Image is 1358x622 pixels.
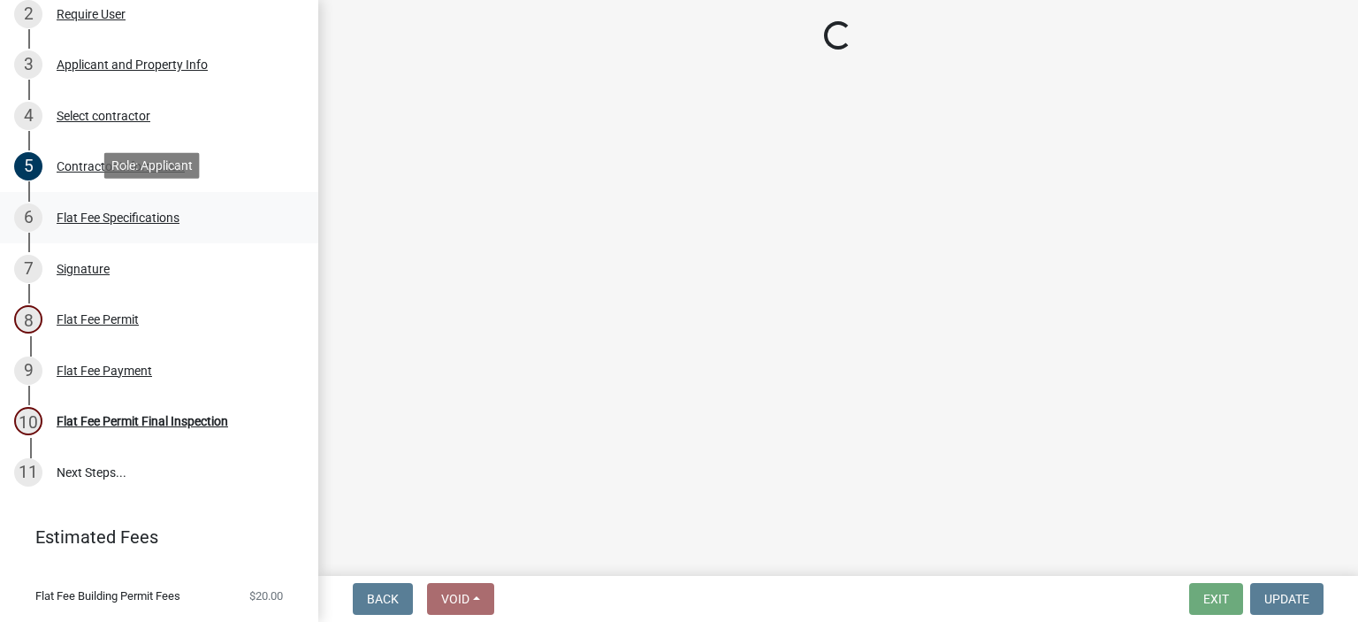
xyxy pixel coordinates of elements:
button: Exit [1189,583,1243,615]
div: 8 [14,305,42,334]
div: Flat Fee Payment [57,365,152,377]
button: Back [353,583,413,615]
span: Update [1264,592,1309,606]
div: 10 [14,407,42,435]
div: Select contractor [57,110,150,122]
span: Back [367,592,399,606]
div: Signature [57,263,110,275]
div: 9 [14,357,42,385]
div: Require User [57,8,126,20]
div: Flat Fee Permit Final Inspection [57,415,228,427]
div: Applicant and Property Info [57,58,208,71]
button: Void [427,583,494,615]
div: Role: Applicant [104,152,200,178]
div: Flat Fee Permit [57,313,139,326]
div: 6 [14,203,42,232]
span: $20.00 [249,590,283,602]
div: Contractor Information [57,160,185,173]
span: Void [441,592,469,606]
div: Flat Fee Specifications [57,211,179,224]
a: Estimated Fees [14,519,290,555]
div: 7 [14,255,42,283]
div: 5 [14,152,42,180]
span: Flat Fee Building Permit Fees [35,590,180,602]
div: 3 [14,50,42,79]
div: 4 [14,102,42,130]
button: Update [1250,583,1324,615]
div: 11 [14,458,42,487]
